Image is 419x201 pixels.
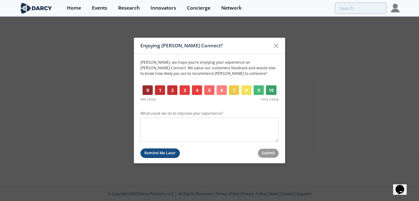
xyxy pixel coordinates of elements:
[187,6,210,11] div: Concierge
[140,111,279,116] label: What could we do to improve your experience?
[180,85,190,95] button: 3
[151,6,176,11] div: Innovators
[258,149,279,158] button: Submit
[140,97,156,102] span: Not Likely
[92,6,107,11] div: Events
[155,85,165,95] button: 1
[167,85,177,95] button: 2
[266,85,276,95] button: 10
[67,6,81,11] div: Home
[192,85,202,95] button: 4
[118,6,140,11] div: Research
[19,3,53,14] img: logo-wide.svg
[140,148,180,158] button: Remind Me Later
[204,85,214,95] button: 5
[143,85,153,95] button: 0
[391,4,400,12] img: Profile
[335,2,387,14] input: Advanced Search
[140,40,270,52] div: Enjoying [PERSON_NAME] Connect?
[393,176,413,195] iframe: chat widget
[261,97,279,102] span: Very Likely
[229,85,239,95] button: 7
[217,85,227,95] button: 6
[241,85,251,95] button: 8
[254,85,264,95] button: 9
[221,6,242,11] div: Network
[140,59,279,76] p: [PERSON_NAME] , we hope you’re enjoying your experience on [PERSON_NAME] Connect. We value our cu...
